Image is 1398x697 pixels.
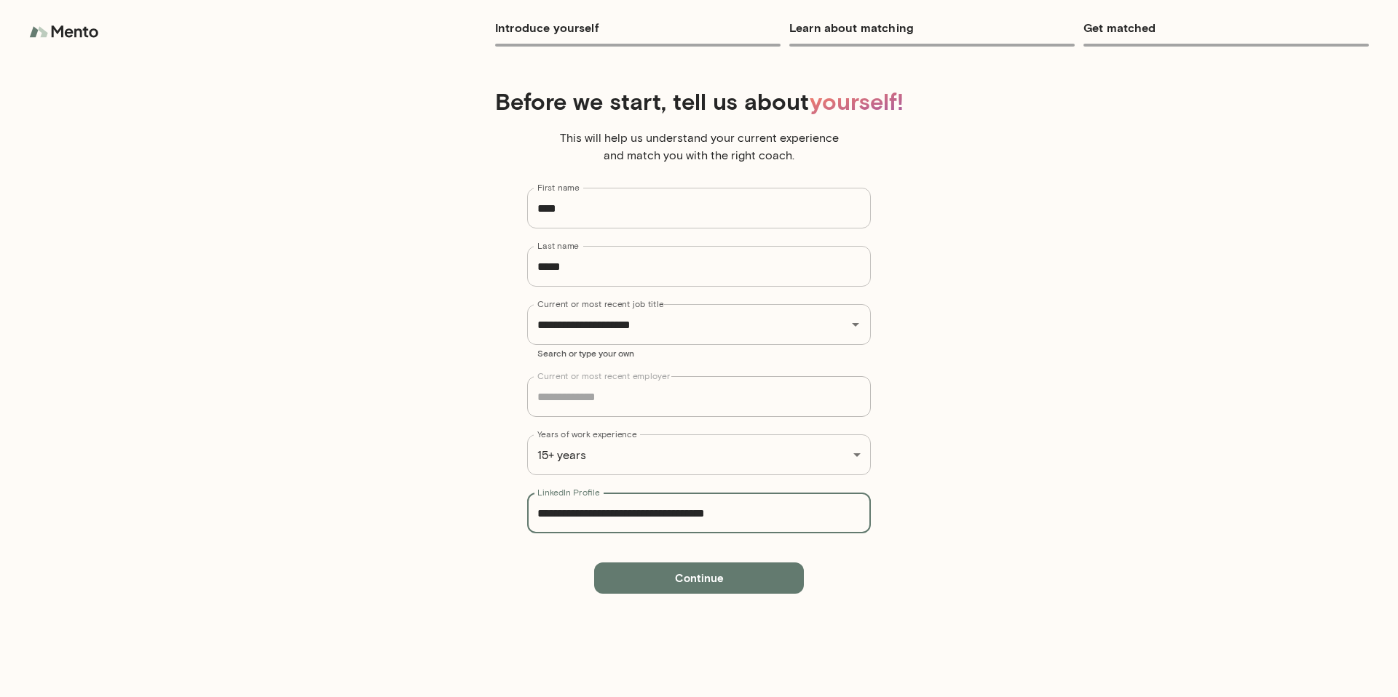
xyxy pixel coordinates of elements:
button: Open [845,314,866,335]
label: Years of work experience [537,428,637,440]
h6: Get matched [1083,17,1369,38]
span: yourself! [810,87,904,115]
h6: Learn about matching [789,17,1075,38]
label: Last name [537,239,579,252]
label: Current or most recent employer [537,370,670,382]
p: This will help us understand your current experience and match you with the right coach. [553,130,845,164]
label: First name [537,181,580,194]
label: Current or most recent job title [537,298,663,310]
label: LinkedIn Profile [537,486,600,498]
p: Search or type your own [537,347,861,359]
div: 15+ years [527,434,871,475]
h4: Before we start, tell us about [151,87,1247,115]
button: Continue [594,562,804,593]
h6: Introduce yourself [495,17,781,38]
img: logo [29,17,102,47]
